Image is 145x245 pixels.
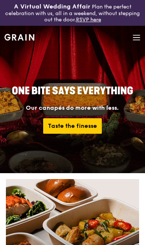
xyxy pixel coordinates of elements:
[4,25,34,48] a: GrainGrain
[19,104,126,112] div: Our canapés do more with less.
[4,34,34,41] img: Grain
[14,3,90,10] h3: A Virtual Wedding Affair
[76,17,101,23] a: RSVP here
[12,85,133,97] span: ONE BITE SAYS EVERYTHING
[43,118,102,134] a: Taste the finesse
